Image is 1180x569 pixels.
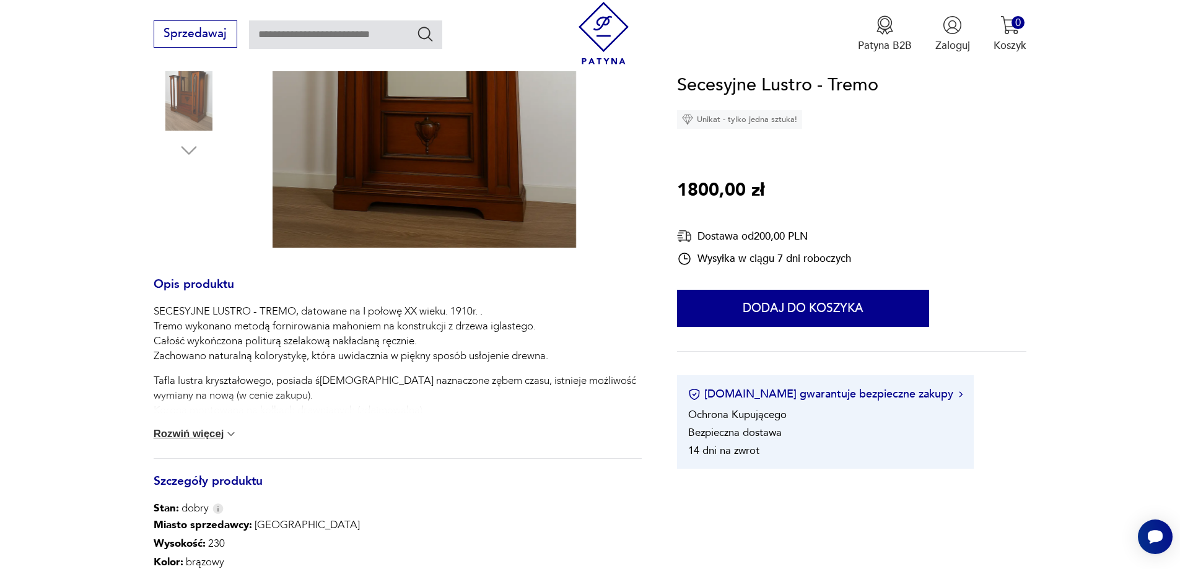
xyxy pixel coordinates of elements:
a: Sprzedawaj [154,30,237,40]
img: Ikona certyfikatu [688,388,701,401]
h3: Szczegóły produktu [154,477,642,502]
p: Patyna B2B [858,38,912,53]
p: SECESYJNE LUSTRO - TREMO, datowane na I połowę XX wieku. 1910r. . Tremo wykonano metodą fornirowa... [154,304,642,363]
b: Stan: [154,501,179,515]
button: Patyna B2B [858,15,912,53]
img: Ikona medalu [875,15,894,35]
li: 14 dni na zwrot [688,444,759,458]
a: Ikona medaluPatyna B2B [858,15,912,53]
img: Zdjęcie produktu Secesyjne Lustro - Tremo [154,60,224,131]
img: Ikona dostawy [677,228,692,244]
button: Szukaj [416,25,434,43]
li: Ochrona Kupującego [688,408,787,422]
div: Dostawa od 200,00 PLN [677,228,851,244]
div: 0 [1012,16,1025,29]
h3: Opis produktu [154,280,642,305]
button: Rozwiń więcej [154,428,238,440]
button: Dodaj do koszyka [677,290,929,328]
button: Zaloguj [935,15,970,53]
li: Bezpieczna dostawa [688,426,782,440]
button: Sprzedawaj [154,20,237,48]
div: Unikat - tylko jedna sztuka! [677,111,802,129]
p: [GEOGRAPHIC_DATA] [154,516,360,534]
p: 1800,00 zł [677,176,764,205]
img: Patyna - sklep z meblami i dekoracjami vintage [572,2,635,64]
button: [DOMAIN_NAME] gwarantuje bezpieczne zakupy [688,387,963,402]
p: Tafla lustra kryształowego, posiada ś[DEMOGRAPHIC_DATA] naznaczone zębem czasu, istnieje możliwoś... [154,373,642,433]
b: Kolor: [154,555,183,569]
button: 0Koszyk [994,15,1026,53]
span: dobry [154,501,209,516]
p: Koszyk [994,38,1026,53]
p: Zaloguj [935,38,970,53]
img: Ikona diamentu [682,115,693,126]
iframe: Smartsupp widget button [1138,519,1173,554]
img: Info icon [212,503,224,514]
img: Ikona koszyka [1000,15,1020,35]
p: 230 [154,534,360,553]
b: Wysokość : [154,536,206,550]
h1: Secesyjne Lustro - Tremo [677,71,878,100]
img: Ikonka użytkownika [943,15,962,35]
b: Miasto sprzedawcy : [154,518,252,532]
img: chevron down [225,428,237,440]
img: Ikona strzałki w prawo [959,391,963,397]
div: Wysyłka w ciągu 7 dni roboczych [677,251,851,266]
